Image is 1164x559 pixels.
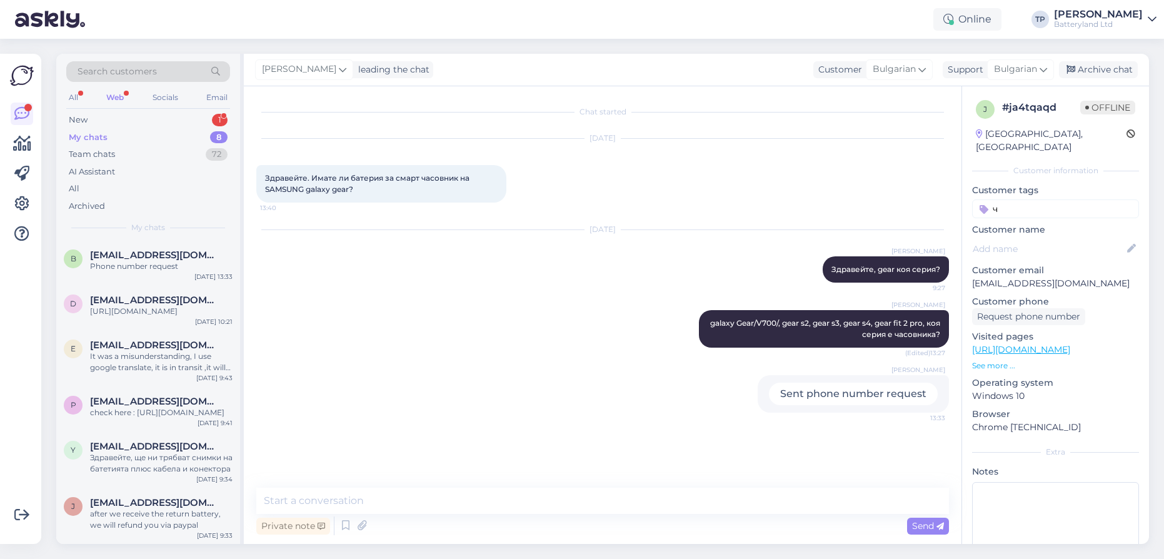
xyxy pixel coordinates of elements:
span: Send [912,520,944,531]
div: Socials [150,89,181,106]
div: leading the chat [353,63,429,76]
span: p [71,400,76,410]
a: [URL][DOMAIN_NAME] [972,344,1070,355]
div: Web [104,89,126,106]
div: [DATE] 9:43 [196,373,233,383]
div: Sent phone number request [769,383,938,405]
span: [PERSON_NAME] [891,246,945,256]
div: Chat started [256,106,949,118]
div: [GEOGRAPHIC_DATA], [GEOGRAPHIC_DATA] [976,128,1126,154]
div: TP [1031,11,1049,28]
p: Visited pages [972,330,1139,343]
span: Bulgarian [873,63,916,76]
input: Add name [973,242,1125,256]
div: 1 [212,114,228,126]
span: My chats [131,222,165,233]
div: Team chats [69,148,115,161]
div: Archive chat [1059,61,1138,78]
div: [DATE] 9:41 [198,418,233,428]
div: Здравейте, ще ни трябват снимки на батетията плюс кабела и конектора [90,452,233,475]
div: AI Assistant [69,166,115,178]
span: bizzy58496@gmail.com [90,249,220,261]
span: b [71,254,76,263]
div: All [66,89,81,106]
span: d [70,299,76,308]
span: j [71,501,75,511]
div: [DATE] 10:21 [195,317,233,326]
p: Operating system [972,376,1139,390]
div: My chats [69,131,108,144]
span: 13:40 [260,203,307,213]
div: [URL][DOMAIN_NAME] [90,306,233,317]
div: [DATE] 9:34 [196,475,233,484]
span: galaxy Gear/V700/, gear s2, gear s3, gear s4, gear fit 2 pro, коя серия е часовника? [710,318,942,339]
div: [DATE] 9:33 [197,531,233,540]
span: Search customers [78,65,157,78]
div: Email [204,89,230,106]
span: Bulgarian [994,63,1037,76]
a: [PERSON_NAME]Batteryland Ltd [1054,9,1156,29]
div: [DATE] [256,224,949,235]
p: Customer tags [972,184,1139,197]
p: Windows 10 [972,390,1139,403]
div: Archived [69,200,105,213]
span: 13:33 [898,413,945,423]
p: Customer email [972,264,1139,277]
div: Customer information [972,165,1139,176]
span: Offline [1080,101,1135,114]
div: [PERSON_NAME] [1054,9,1143,19]
p: Notes [972,465,1139,478]
span: Здравейте, gear коя серия? [831,264,940,274]
div: Batteryland Ltd [1054,19,1143,29]
span: d_trela@wp.pl [90,295,220,306]
span: philipp.leising1@gmail.com [90,396,220,407]
div: check here : [URL][DOMAIN_NAME] [90,407,233,418]
div: It was a misunderstanding, I use google translate, it is in transit ,it will arrive to you [90,351,233,373]
p: Customer phone [972,295,1139,308]
span: yanakihristov@gmail.com [90,441,220,452]
div: [DATE] [256,133,949,144]
span: j [983,104,987,114]
p: See more ... [972,360,1139,371]
div: Online [933,8,1001,31]
div: 72 [206,148,228,161]
span: [PERSON_NAME] [891,300,945,310]
p: Browser [972,408,1139,421]
div: [DATE] 13:33 [194,272,233,281]
div: Private note [256,518,330,535]
div: All [69,183,79,195]
input: Add a tag [972,199,1139,218]
span: y [71,445,76,455]
div: # ja4tqaqd [1002,100,1080,115]
span: eduardharsing@yahoo.com [90,340,220,351]
span: 9:27 [898,283,945,293]
div: Request phone number [972,308,1085,325]
p: Customer name [972,223,1139,236]
div: Support [943,63,983,76]
div: 8 [210,131,228,144]
p: Chrome [TECHNICAL_ID] [972,421,1139,434]
span: [PERSON_NAME] [262,63,336,76]
span: e [71,344,76,353]
p: [EMAIL_ADDRESS][DOMAIN_NAME] [972,277,1139,290]
span: [PERSON_NAME] [891,365,945,375]
span: jelenalegcevic@gmail.com [90,497,220,508]
span: (Edited) 13:27 [898,348,945,358]
div: New [69,114,88,126]
div: Customer [813,63,862,76]
div: after we receive the return battery, we will refund you via paypal [90,508,233,531]
div: Phone number request [90,261,233,272]
div: Extra [972,446,1139,458]
img: Askly Logo [10,64,34,88]
span: Здравейте. Имате ли батерия за смарт часовник на SAMSUNG galaxy gear? [265,173,471,194]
